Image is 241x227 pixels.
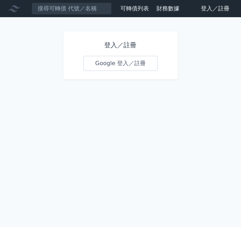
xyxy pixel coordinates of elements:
[156,5,179,12] a: 財務數據
[32,3,112,15] input: 搜尋可轉債 代號／名稱
[83,40,158,50] h1: 登入／註冊
[83,56,158,71] a: Google 登入／註冊
[120,5,149,12] a: 可轉債列表
[195,3,235,14] a: 登入／註冊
